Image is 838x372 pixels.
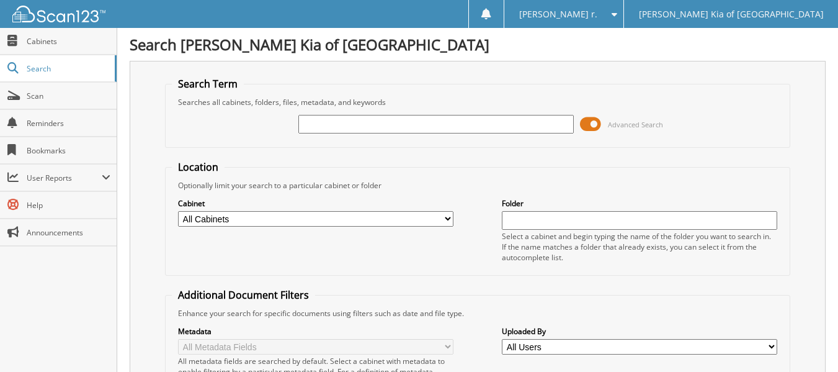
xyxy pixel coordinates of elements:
span: Cabinets [27,36,110,47]
legend: Location [172,160,225,174]
div: Optionally limit your search to a particular cabinet or folder [172,180,783,191]
span: [PERSON_NAME] Kia of [GEOGRAPHIC_DATA] [639,11,824,18]
div: Enhance your search for specific documents using filters such as date and file type. [172,308,783,319]
div: Select a cabinet and begin typing the name of the folder you want to search in. If the name match... [502,231,777,263]
span: Reminders [27,118,110,129]
span: Bookmarks [27,145,110,156]
div: Searches all cabinets, folders, files, metadata, and keywords [172,97,783,107]
label: Cabinet [178,198,453,209]
span: User Reports [27,173,102,183]
label: Uploaded By [502,326,777,337]
h1: Search [PERSON_NAME] Kia of [GEOGRAPHIC_DATA] [130,34,826,55]
span: Scan [27,91,110,101]
legend: Additional Document Filters [172,288,315,302]
span: Search [27,63,109,74]
span: Announcements [27,227,110,238]
label: Metadata [178,326,453,337]
img: scan123-logo-white.svg [12,6,105,22]
span: [PERSON_NAME] r. [519,11,597,18]
label: Folder [502,198,777,209]
span: Help [27,200,110,211]
span: Advanced Search [608,120,663,129]
legend: Search Term [172,77,244,91]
